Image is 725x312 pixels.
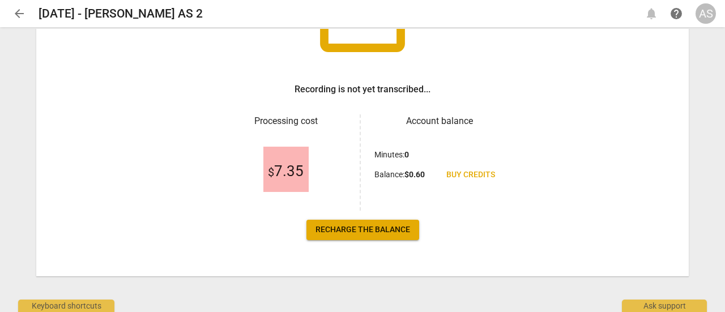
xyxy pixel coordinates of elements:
[221,114,351,128] h3: Processing cost
[12,7,26,20] span: arrow_back
[39,7,203,21] h2: [DATE] - [PERSON_NAME] AS 2
[268,165,274,179] span: $
[696,3,716,24] button: AS
[374,114,504,128] h3: Account balance
[315,224,410,236] span: Recharge the balance
[446,169,495,181] span: Buy credits
[622,300,707,312] div: Ask support
[404,170,425,179] b: $ 0.60
[268,163,304,180] span: 7.35
[295,83,430,96] h3: Recording is not yet transcribed...
[306,220,419,240] a: Recharge the balance
[374,169,425,181] p: Balance :
[437,165,504,185] a: Buy credits
[666,3,686,24] a: Help
[669,7,683,20] span: help
[404,150,409,159] b: 0
[374,149,409,161] p: Minutes :
[18,300,114,312] div: Keyboard shortcuts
